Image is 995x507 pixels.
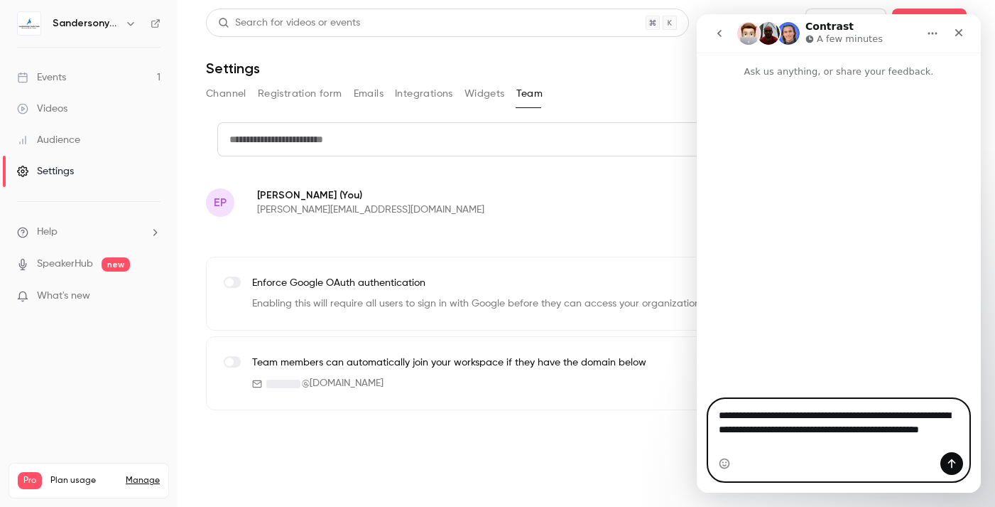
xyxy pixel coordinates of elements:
p: Team members can automatically join your workspace if they have the domain below [252,356,646,370]
span: Help [37,225,58,240]
p: [PERSON_NAME][EMAIL_ADDRESS][DOMAIN_NAME] [257,203,641,217]
p: Enabling this will require all users to sign in with Google before they can access your organizat... [252,297,702,311]
span: Pro [18,472,42,489]
button: Schedule [892,9,967,37]
div: Search for videos or events [218,16,360,31]
li: help-dropdown-opener [17,225,161,240]
span: Plan usage [50,475,117,486]
iframe: To enrich screen reader interactions, please activate Accessibility in Grammarly extension settings [697,14,981,493]
p: Enforce Google OAuth authentication [252,276,702,291]
button: Emails [354,82,384,105]
div: Events [17,70,66,85]
span: new [102,257,130,272]
button: New video [805,9,886,37]
p: [PERSON_NAME] [257,188,641,203]
div: Videos [17,102,67,116]
button: Registration form [258,82,342,105]
a: SpeakerHub [37,257,93,272]
button: Team [516,82,543,105]
button: Widgets [464,82,505,105]
span: @ [DOMAIN_NAME] [302,376,384,391]
iframe: Noticeable Trigger [143,290,161,303]
span: What's new [37,289,90,304]
div: Audience [17,133,80,147]
span: EP [214,194,227,211]
a: Manage [126,475,160,486]
span: (You) [337,188,362,203]
h6: Sandersonyachting [53,16,119,31]
div: Settings [17,164,74,178]
button: Integrations [395,82,453,105]
h1: Settings [206,60,260,77]
img: Sandersonyachting [18,12,40,35]
button: Channel [206,82,246,105]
